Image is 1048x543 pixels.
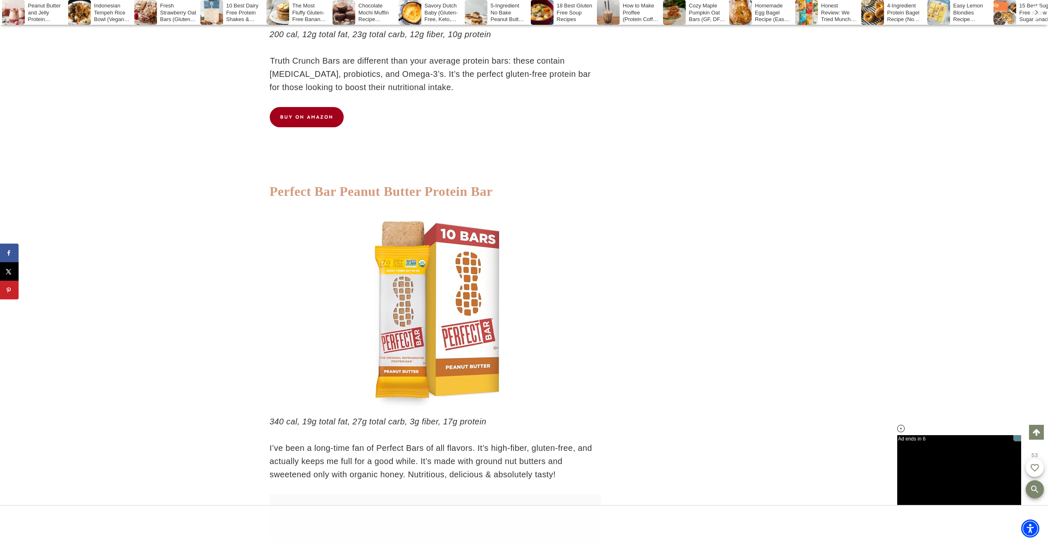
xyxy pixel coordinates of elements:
em: 200 cal, 12g total fat, 23g total carb, 12g fiber, 10g protein [270,30,491,39]
div: Accessibility Menu [1021,519,1039,538]
iframe: Advertisement [642,41,766,289]
p: Truth Crunch Bars are different than your average protein bars: these contain [MEDICAL_DATA], pro... [270,54,601,94]
a: Scroll to top [1029,425,1044,440]
em: 340 cal, 19g total fat, 27g total carb, 3g fiber, 17g protein [270,417,487,426]
iframe: Advertisement [324,506,725,543]
img: 41rcFIYbEgL._SL500_.jpg [332,208,539,414]
a: BUY ON AMAZON [270,107,344,127]
p: I’ve been a long-time fan of Perfect Bars of all flavors. It’s high-fiber, gluten-free, and actua... [270,441,601,481]
a: Perfect Bar Peanut Butter Protein Bar [270,184,493,199]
